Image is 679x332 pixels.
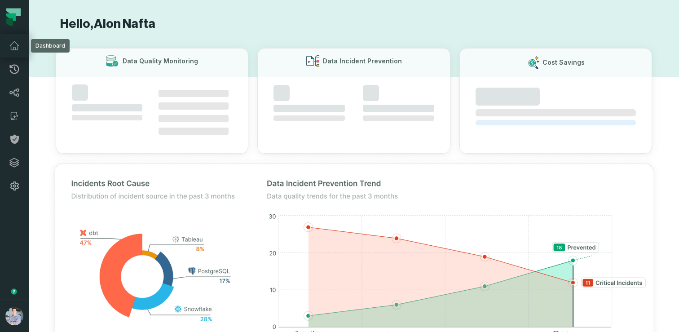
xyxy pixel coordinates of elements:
[56,16,652,32] h1: Hello, Alon Nafta
[542,58,585,67] h3: Cost Savings
[5,307,23,325] img: avatar of Alon Nafta
[10,288,18,296] div: Tooltip anchor
[459,48,652,154] button: Cost Savings
[257,48,450,154] button: Data Incident Prevention
[31,39,70,53] div: Dashboard
[123,57,198,66] h3: Data Quality Monitoring
[323,57,402,66] h3: Data Incident Prevention
[56,48,248,154] button: Data Quality Monitoring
